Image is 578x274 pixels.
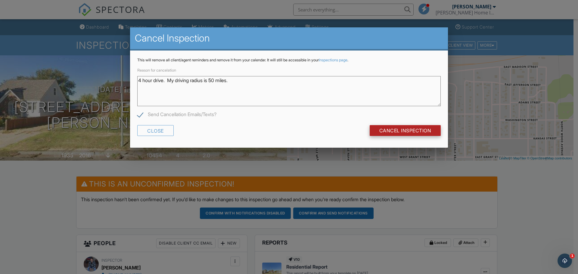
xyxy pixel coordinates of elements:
[137,112,216,119] label: Send Cancellation Emails/Texts?
[319,58,347,62] a: Inspections page
[137,68,176,72] label: Reason for cancelation
[558,254,572,268] iframe: Intercom live chat
[135,32,443,44] h2: Cancel Inspection
[137,58,441,63] p: This will remove all client/agent reminders and remove it from your calendar. It will still be ac...
[137,125,174,136] div: Close
[370,125,441,136] input: Cancel Inspection
[570,254,575,258] span: 1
